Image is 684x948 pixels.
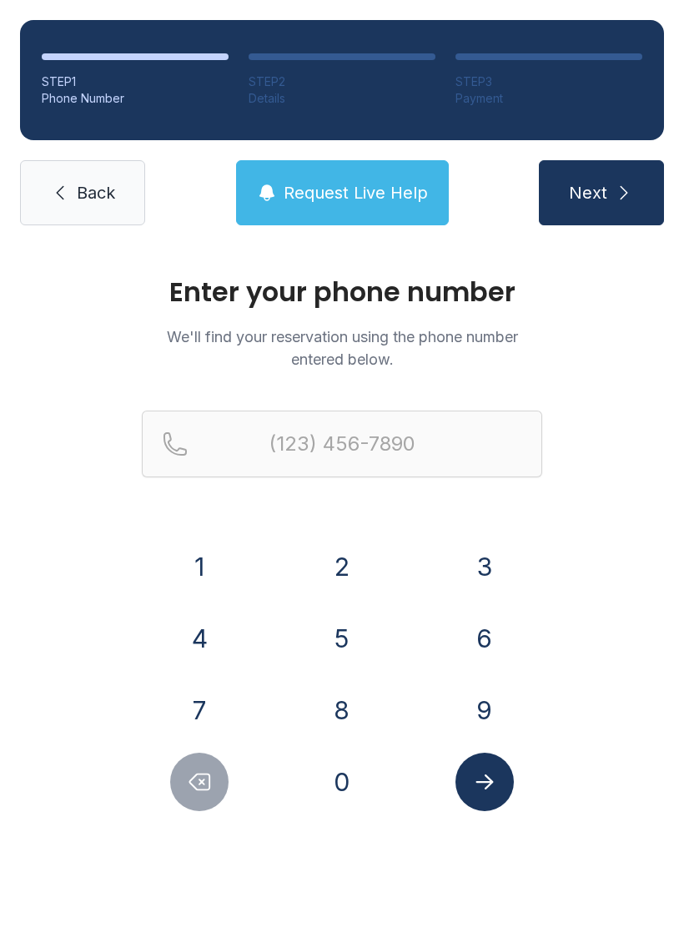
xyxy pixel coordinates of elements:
[455,753,514,811] button: Submit lookup form
[42,73,229,90] div: STEP 1
[455,609,514,668] button: 6
[569,181,607,204] span: Next
[170,609,229,668] button: 4
[249,90,435,107] div: Details
[455,537,514,596] button: 3
[313,753,371,811] button: 0
[170,537,229,596] button: 1
[142,279,542,305] h1: Enter your phone number
[170,753,229,811] button: Delete number
[170,681,229,739] button: 7
[284,181,428,204] span: Request Live Help
[313,609,371,668] button: 5
[455,681,514,739] button: 9
[455,73,642,90] div: STEP 3
[249,73,435,90] div: STEP 2
[42,90,229,107] div: Phone Number
[313,537,371,596] button: 2
[142,411,542,477] input: Reservation phone number
[77,181,115,204] span: Back
[313,681,371,739] button: 8
[455,90,642,107] div: Payment
[142,325,542,371] p: We'll find your reservation using the phone number entered below.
